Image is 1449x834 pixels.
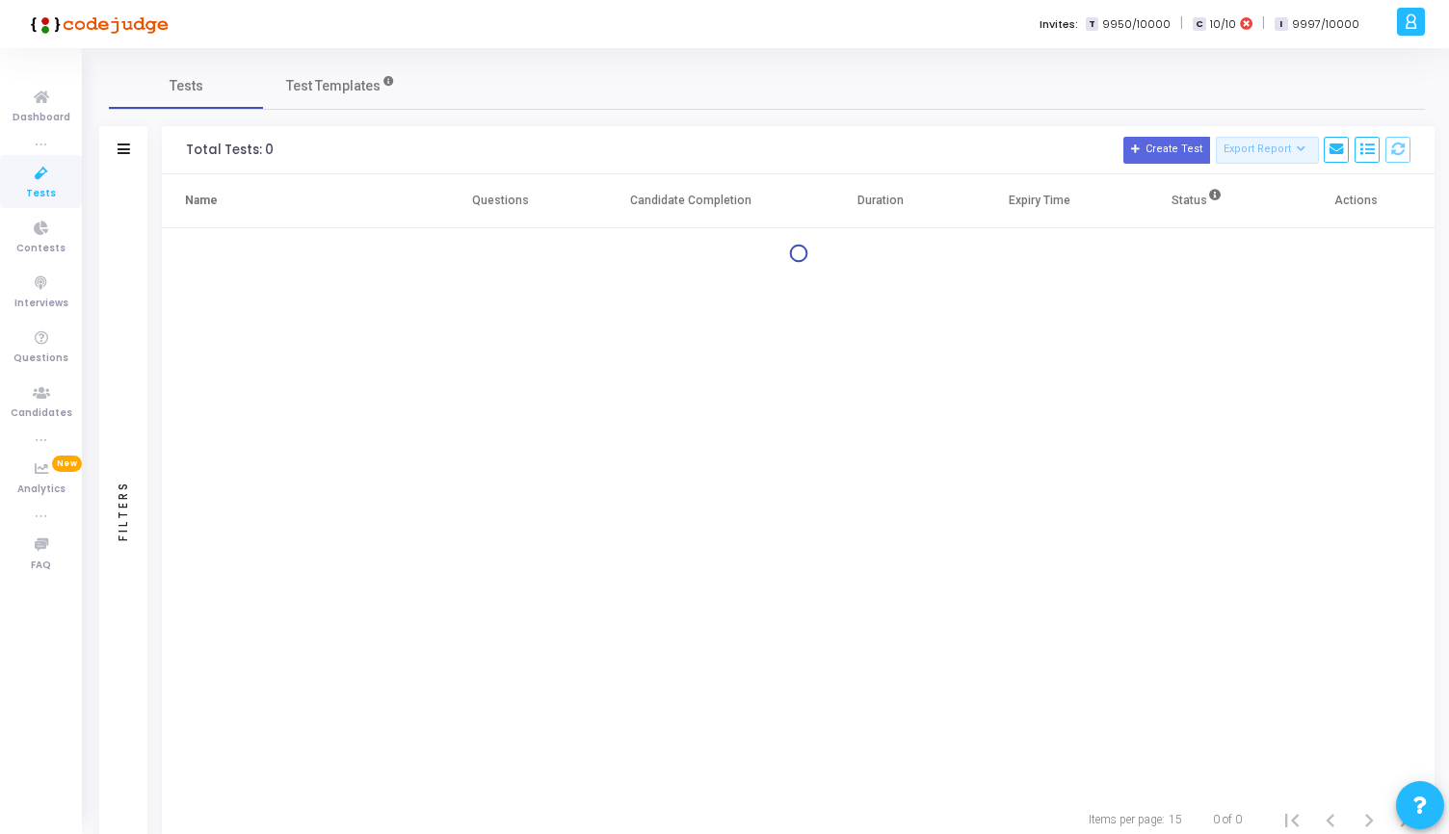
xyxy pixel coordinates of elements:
th: Questions [422,174,580,228]
th: Status [1119,174,1277,228]
img: logo [24,5,169,43]
span: C [1193,17,1205,32]
span: FAQ [31,558,51,574]
div: 0 of 0 [1213,811,1242,828]
span: 10/10 [1210,16,1236,33]
span: New [52,456,82,472]
button: Create Test [1123,137,1210,164]
label: Invites: [1040,16,1078,33]
span: 9950/10000 [1102,16,1171,33]
div: Items per page: [1089,811,1165,828]
span: 9997/10000 [1292,16,1359,33]
th: Actions [1277,174,1435,228]
button: Export Report [1216,137,1319,164]
span: Analytics [17,482,66,498]
span: | [1262,13,1265,34]
th: Expiry Time [960,174,1118,228]
span: T [1086,17,1098,32]
div: 15 [1169,811,1182,828]
div: Total Tests: 0 [186,143,274,158]
span: Tests [170,76,203,96]
span: Interviews [14,296,68,312]
span: Tests [26,186,56,202]
th: Candidate Completion [580,174,802,228]
span: Dashboard [13,110,70,126]
span: Contests [16,241,66,257]
th: Duration [802,174,960,228]
span: Test Templates [286,76,381,96]
span: Questions [13,351,68,367]
span: I [1275,17,1287,32]
div: Filters [115,404,132,616]
th: Name [162,174,422,228]
span: | [1180,13,1183,34]
span: Candidates [11,405,72,422]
